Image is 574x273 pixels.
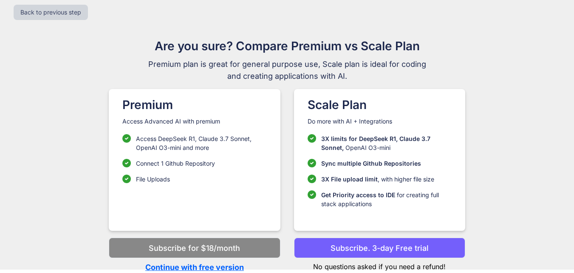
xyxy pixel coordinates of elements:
[136,159,215,168] p: Connect 1 Github Repository
[144,37,430,55] h1: Are you sure? Compare Premium vs Scale Plan
[294,258,465,272] p: No questions asked if you need a refund!
[308,190,316,199] img: checklist
[122,134,131,143] img: checklist
[308,159,316,167] img: checklist
[321,134,452,152] p: OpenAI O3-mini
[109,262,280,273] p: Continue with free version
[308,117,452,126] p: Do more with AI + Integrations
[321,135,430,151] span: 3X limits for DeepSeek R1, Claude 3.7 Sonnet,
[308,134,316,143] img: checklist
[308,96,452,114] h1: Scale Plan
[321,159,421,168] p: Sync multiple Github Repositories
[308,175,316,183] img: checklist
[136,134,266,152] p: Access DeepSeek R1, Claude 3.7 Sonnet, OpenAI O3-mini and more
[122,117,266,126] p: Access Advanced AI with premium
[122,175,131,183] img: checklist
[122,159,131,167] img: checklist
[122,96,266,114] h1: Premium
[321,175,378,183] span: 3X File upload limit
[321,175,434,184] p: , with higher file size
[321,190,452,208] p: for creating full stack applications
[109,238,280,258] button: Subscribe for $18/month
[331,242,429,254] p: Subscribe. 3-day Free trial
[321,191,395,198] span: Get Priority access to IDE
[136,175,170,184] p: File Uploads
[149,242,240,254] p: Subscribe for $18/month
[14,5,88,20] button: Back to previous step
[294,238,465,258] button: Subscribe. 3-day Free trial
[144,58,430,82] span: Premium plan is great for general purpose use, Scale plan is ideal for coding and creating applic...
